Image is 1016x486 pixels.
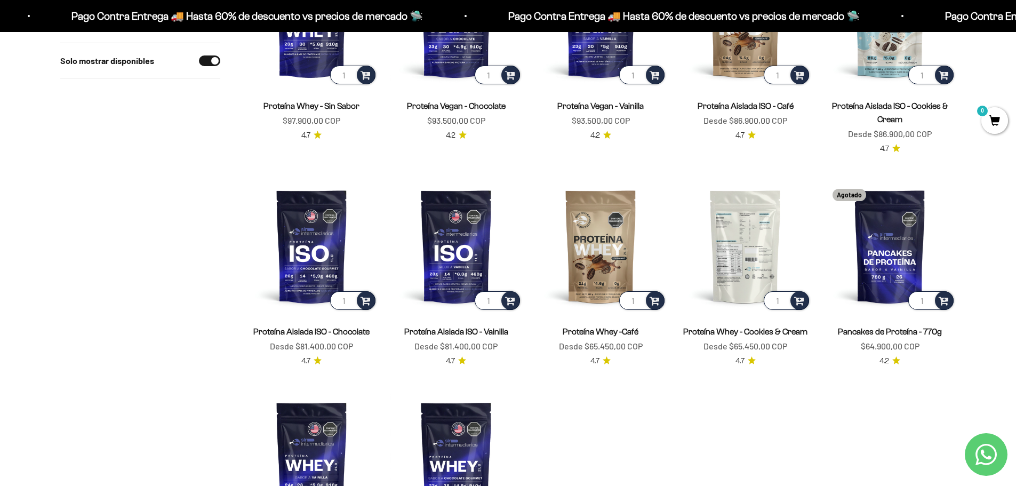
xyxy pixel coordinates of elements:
sale-price: $93.500,00 COP [572,114,630,128]
span: 4.2 [446,130,455,141]
sale-price: Desde $86.900,00 COP [703,114,787,128]
a: Proteína Whey -Café [563,327,638,336]
a: Proteína Vegan - Vainilla [557,101,644,110]
sale-price: Desde $65.450,00 COP [703,339,787,353]
a: 4.74.7 de 5.0 estrellas [301,130,322,141]
img: Proteína Whey - Cookies & Cream [679,180,811,312]
a: 4.74.7 de 5.0 estrellas [446,355,466,367]
a: Proteína Aislada ISO - Cookies & Cream [832,101,948,124]
a: 4.74.7 de 5.0 estrellas [301,355,322,367]
span: 4.7 [735,355,745,367]
a: Pancakes de Proteína - 770g [838,327,942,336]
a: Proteína Vegan - Chocolate [407,101,506,110]
a: 4.24.2 de 5.0 estrellas [590,130,611,141]
sale-price: $64.900,00 COP [861,339,919,353]
span: 4.7 [590,355,599,367]
a: Proteína Aislada ISO - Chocolate [253,327,370,336]
span: 4.7 [880,143,889,155]
span: 4.7 [301,355,310,367]
sale-price: $97.900,00 COP [283,114,340,128]
a: 4.24.2 de 5.0 estrellas [879,355,900,367]
a: 4.74.7 de 5.0 estrellas [735,355,756,367]
sale-price: Desde $65.450,00 COP [559,339,643,353]
a: 4.74.7 de 5.0 estrellas [735,130,756,141]
span: 4.2 [879,355,889,367]
a: Proteína Whey - Cookies & Cream [683,327,807,336]
sale-price: Desde $81.400,00 COP [270,339,353,353]
span: 4.7 [735,130,745,141]
span: 4.7 [301,130,310,141]
p: Pago Contra Entrega 🚚 Hasta 60% de descuento vs precios de mercado 🛸 [67,7,419,25]
a: 0 [981,116,1008,128]
label: Solo mostrar disponibles [60,54,154,68]
a: Proteína Whey - Sin Sabor [263,101,359,110]
mark: 0 [976,105,989,117]
sale-price: $93.500,00 COP [427,114,485,128]
a: 4.24.2 de 5.0 estrellas [446,130,467,141]
a: 4.74.7 de 5.0 estrellas [880,143,900,155]
a: Proteína Aislada ISO - Vainilla [404,327,508,336]
span: 4.7 [446,355,455,367]
p: Pago Contra Entrega 🚚 Hasta 60% de descuento vs precios de mercado 🛸 [504,7,855,25]
a: 4.74.7 de 5.0 estrellas [590,355,611,367]
sale-price: Desde $81.400,00 COP [414,339,498,353]
a: Proteína Aislada ISO - Café [698,101,794,110]
sale-price: Desde $86.900,00 COP [848,127,932,141]
span: 4.2 [590,130,600,141]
